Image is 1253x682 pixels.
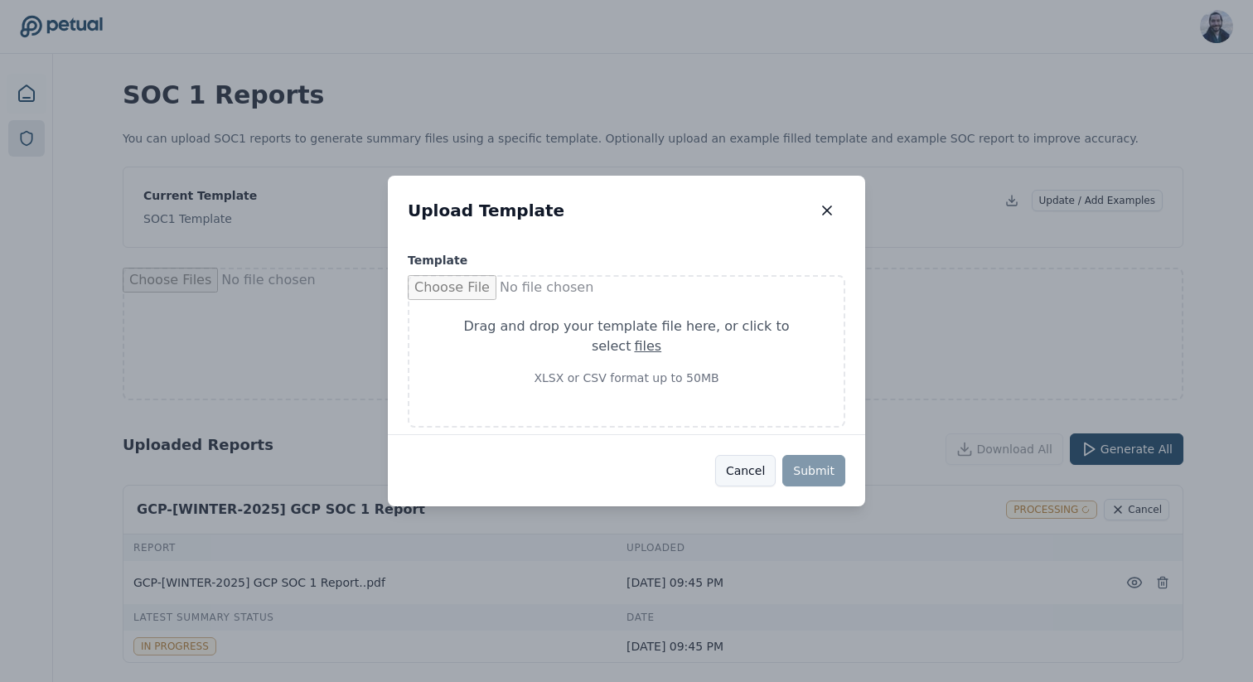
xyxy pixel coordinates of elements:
[715,455,776,486] button: Cancel
[408,199,564,222] h2: Upload Template
[449,317,804,356] div: Drag and drop your template file here , or click to select
[449,370,804,386] p: XLSX or CSV format up to 50MB
[782,455,845,486] button: Submit
[408,252,845,268] p: Template
[634,336,661,356] div: files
